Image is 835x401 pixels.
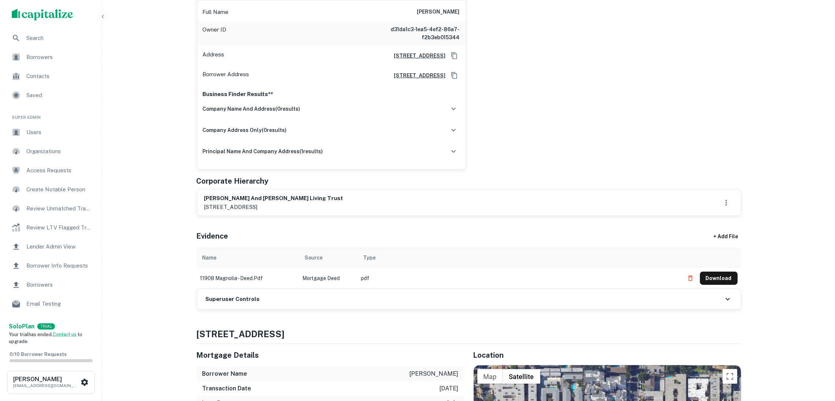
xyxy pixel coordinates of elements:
[203,25,227,41] p: Owner ID
[203,105,301,113] h6: company name and address ( 0 results)
[700,230,752,243] div: + Add File
[197,247,741,288] div: scrollable content
[197,268,299,288] td: 11908 magnolia - deed.pdf
[197,247,299,268] th: Name
[26,223,92,232] span: Review LTV Flagged Transactions
[440,384,459,393] p: [DATE]
[6,143,96,160] a: Organizations
[197,350,465,361] h5: Mortgage Details
[9,322,34,331] a: SoloPlan
[26,166,92,175] span: Access Requests
[197,176,269,187] h5: Corporate Hierarchy
[6,276,96,294] a: Borrowers
[684,272,697,284] button: Delete file
[305,253,323,262] div: Source
[26,204,92,213] span: Review Unmatched Transactions
[204,194,343,203] h6: [PERSON_NAME] and [PERSON_NAME] living trust
[6,219,96,236] a: Review LTV Flagged Transactions
[202,369,247,378] h6: Borrower Name
[388,52,446,60] a: [STREET_ADDRESS]
[364,253,376,262] div: Type
[26,91,92,100] span: Saved
[6,29,96,47] a: Search
[203,126,287,134] h6: company address only ( 0 results)
[9,332,82,345] span: Your trial has ended. to upgrade.
[197,231,228,242] h5: Evidence
[358,247,680,268] th: Type
[503,369,540,384] button: Show satellite imagery
[477,369,503,384] button: Show street map
[9,323,34,330] strong: Solo Plan
[203,50,224,61] p: Address
[204,203,343,211] p: [STREET_ADDRESS]
[202,384,251,393] h6: Transaction Date
[6,67,96,85] a: Contacts
[13,382,79,389] p: [EMAIL_ADDRESS][DOMAIN_NAME]
[6,238,96,255] a: Lender Admin View
[358,268,680,288] td: pdf
[206,295,260,303] h6: Superuser Controls
[53,332,77,337] a: Contact us
[26,185,92,194] span: Create Notable Person
[203,147,323,155] h6: principal name and company address ( 1 results)
[7,371,95,394] button: [PERSON_NAME][EMAIL_ADDRESS][DOMAIN_NAME]
[388,71,446,80] a: [STREET_ADDRESS]
[798,342,835,378] iframe: Chat Widget
[299,247,358,268] th: Source
[473,350,741,361] h5: Location
[26,53,92,62] span: Borrowers
[6,257,96,275] a: Borrower Info Requests
[26,128,92,137] span: Users
[6,314,96,332] a: Email Analytics
[203,8,229,16] p: Full Name
[26,261,92,270] span: Borrower Info Requests
[26,242,92,251] span: Lender Admin View
[37,323,55,330] div: TRIAL
[13,376,79,382] h6: [PERSON_NAME]
[197,327,741,341] h4: [STREET_ADDRESS]
[26,34,92,43] span: Search
[417,8,460,16] h6: [PERSON_NAME]
[372,25,460,41] h6: d31da1c3-1ea5-4ef2-86a7-f2b3eb015344
[26,72,92,81] span: Contacts
[449,70,460,81] button: Copy Address
[6,295,96,313] a: Email Testing
[6,106,96,124] li: Super Admin
[26,280,92,289] span: Borrowers
[700,272,738,285] button: Download
[203,70,249,81] p: Borrower Address
[6,124,96,141] a: Users
[6,200,96,217] a: Review Unmatched Transactions
[6,181,96,198] a: Create Notable Person
[723,369,737,384] button: Toggle fullscreen view
[203,90,460,99] p: Business Finder Results**
[6,48,96,66] a: Borrowers
[6,162,96,179] a: Access Requests
[202,253,217,262] div: Name
[26,147,92,156] span: Organizations
[449,50,460,61] button: Copy Address
[6,87,96,104] a: Saved
[26,299,92,308] span: Email Testing
[299,268,358,288] td: Mortgage Deed
[10,352,67,357] span: 0 / 10 Borrower Requests
[410,369,459,378] p: [PERSON_NAME]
